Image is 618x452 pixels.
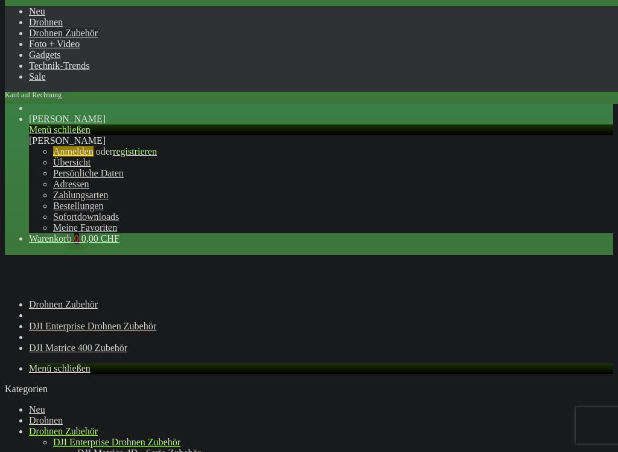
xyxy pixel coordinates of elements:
a: Drohnen Zubehör [29,28,98,38]
a: Meine Favoriten [53,222,117,233]
a: DJI Enterprise Drohnen Zubehör [29,321,156,331]
a: Adressen [53,179,89,189]
span: [PERSON_NAME] [29,135,106,146]
div: Kategorien [5,384,613,395]
a: DJI Matrice 400 Zubehör [29,343,127,353]
a: Persönliche Daten [53,168,124,178]
a: Technik-Trends [29,60,90,71]
a: Übersicht [53,157,91,167]
a: DJI Enterprise Drohnen Zubehör [53,437,180,447]
span: oder [96,146,157,157]
a: Menü schließen [29,363,91,373]
a: Anmelden [53,146,94,157]
a: Sale [29,71,46,82]
span: [PERSON_NAME] [29,114,106,124]
a: Bestellungen [53,201,104,211]
a: Dein Konto [29,114,106,124]
a: Drohnen Zubehör [29,299,98,309]
a: Sofortdownloads [53,211,119,222]
a: Drohnen Zubehör [29,426,98,436]
a: Zahlungsarten [53,190,109,200]
a: Drohnen [29,17,63,27]
a: Warenkorb [29,233,119,244]
a: Neu [29,404,45,415]
a: Drohnen [29,415,63,425]
a: Foto + Video [29,39,80,49]
a: Gadgets [29,50,60,60]
span: 0 [74,233,79,244]
a: Neu [29,6,45,16]
a: registrieren [113,146,157,157]
a: Menü schließen [29,124,91,135]
span: Warenkorb [29,233,72,244]
span: 0,00 CHF [81,233,119,244]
